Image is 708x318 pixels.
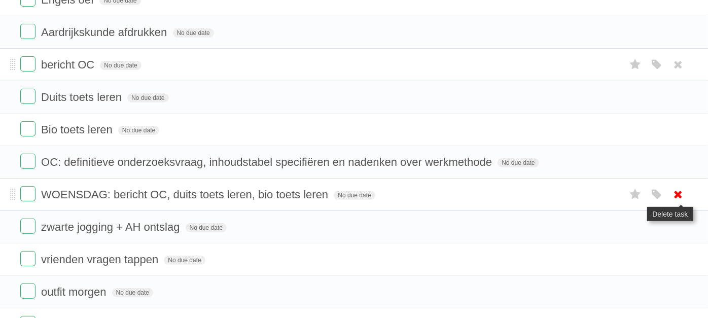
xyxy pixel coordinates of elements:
[41,286,109,298] span: outfit morgen
[20,89,36,104] label: Done
[334,191,375,200] span: No due date
[41,221,182,233] span: zwarte jogging + AH ontslag
[41,253,161,266] span: vrienden vragen tappen
[20,186,36,201] label: Done
[127,93,168,102] span: No due date
[20,154,36,169] label: Done
[112,288,153,297] span: No due date
[20,284,36,299] label: Done
[41,188,331,201] span: WOENSDAG: bericht OC, duits toets leren, bio toets leren
[498,158,539,167] span: No due date
[41,26,169,39] span: Aardrijkskunde afdrukken
[41,58,97,71] span: bericht OC
[20,219,36,234] label: Done
[20,56,36,72] label: Done
[186,223,227,232] span: No due date
[118,126,159,135] span: No due date
[20,251,36,266] label: Done
[164,256,205,265] span: No due date
[41,123,115,136] span: Bio toets leren
[41,91,124,103] span: Duits toets leren
[41,156,494,168] span: OC: definitieve onderzoeksvraag, inhoudstabel specifiëren en nadenken over werkmethode
[100,61,141,70] span: No due date
[20,24,36,39] label: Done
[626,56,645,73] label: Star task
[626,186,645,203] label: Star task
[173,28,214,38] span: No due date
[20,121,36,136] label: Done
